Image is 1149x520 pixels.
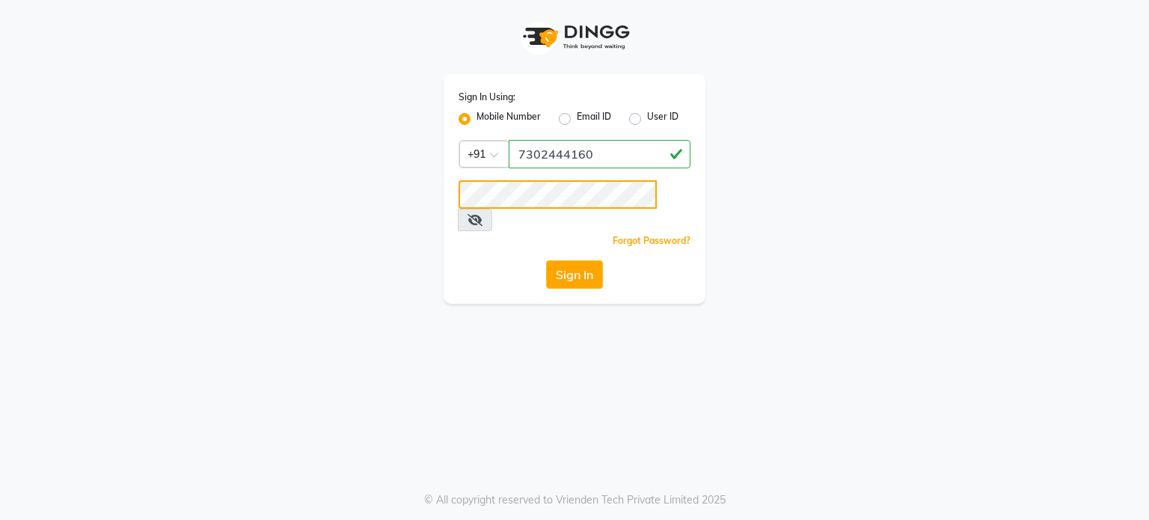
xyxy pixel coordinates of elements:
[515,15,634,59] img: logo1.svg
[577,110,611,128] label: Email ID
[509,140,690,168] input: Username
[459,91,515,104] label: Sign In Using:
[459,180,657,209] input: Username
[546,260,603,289] button: Sign In
[477,110,541,128] label: Mobile Number
[647,110,678,128] label: User ID
[613,235,690,246] a: Forgot Password?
